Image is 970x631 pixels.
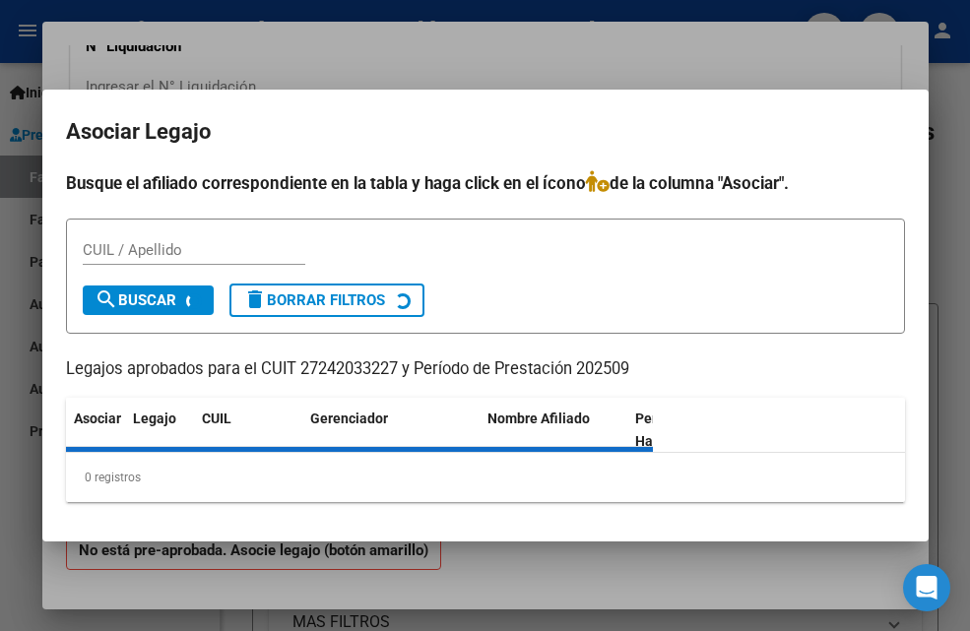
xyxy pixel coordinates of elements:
span: Gerenciador [310,410,388,426]
div: Open Intercom Messenger [903,564,950,611]
h2: Asociar Legajo [66,113,905,151]
button: Buscar [83,285,214,315]
h4: Busque el afiliado correspondiente en la tabla y haga click en el ícono de la columna "Asociar". [66,170,905,196]
datatable-header-cell: Legajo [125,398,194,463]
span: Asociar [74,410,121,426]
span: CUIL [202,410,231,426]
mat-icon: search [95,287,118,311]
span: Legajo [133,410,176,426]
span: Periodo Habilitado [635,410,701,449]
div: 0 registros [66,453,905,502]
button: Borrar Filtros [229,284,424,317]
span: Borrar Filtros [243,291,385,309]
mat-icon: delete [243,287,267,311]
datatable-header-cell: Periodo Habilitado [627,398,760,463]
datatable-header-cell: CUIL [194,398,302,463]
datatable-header-cell: Asociar [66,398,125,463]
span: Nombre Afiliado [487,410,590,426]
datatable-header-cell: Gerenciador [302,398,480,463]
p: Legajos aprobados para el CUIT 27242033227 y Período de Prestación 202509 [66,357,905,382]
span: Buscar [95,291,176,309]
datatable-header-cell: Nombre Afiliado [480,398,627,463]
